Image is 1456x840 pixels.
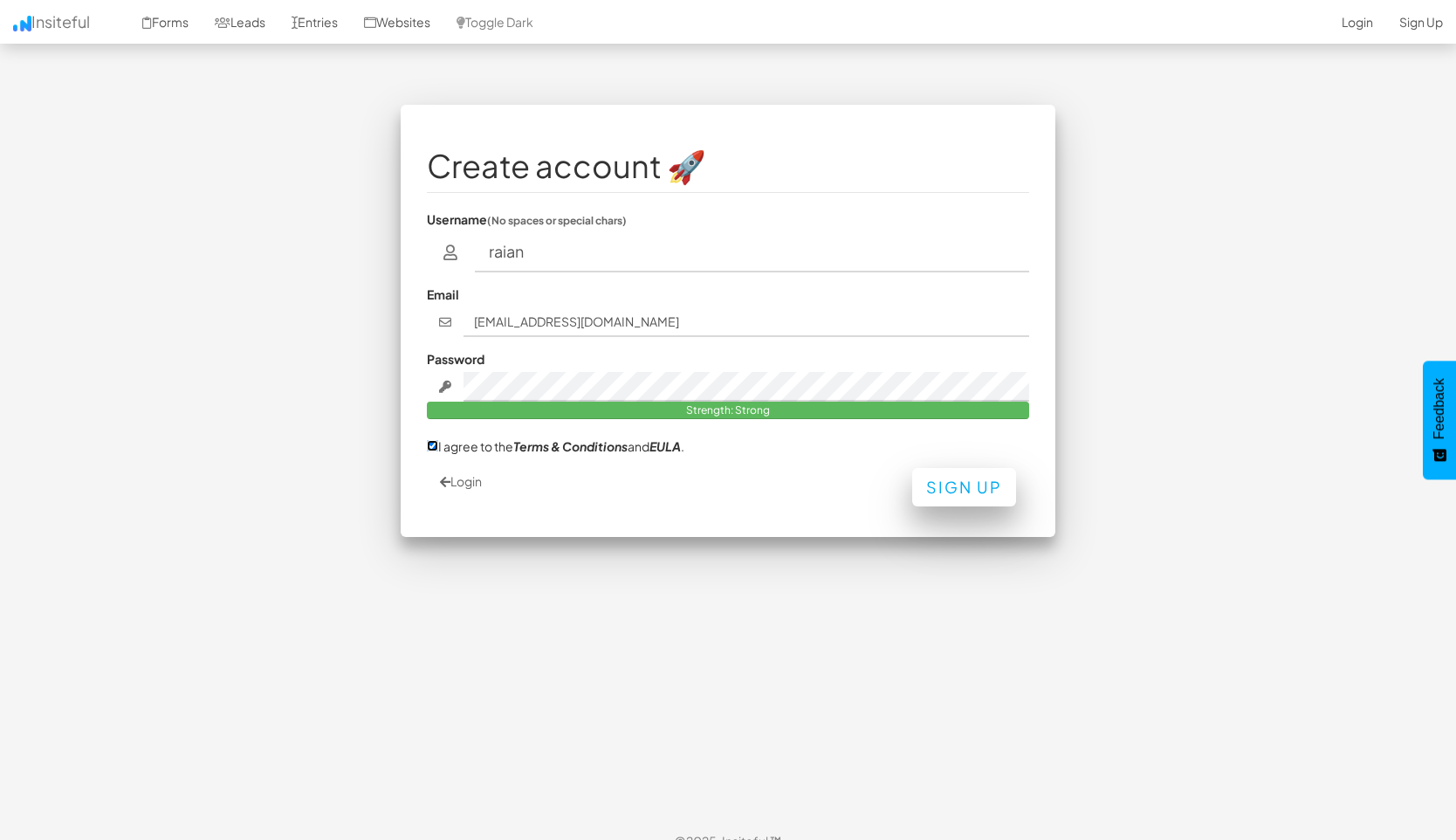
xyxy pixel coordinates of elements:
a: Terms & Conditions [513,438,628,454]
span: Feedback [1432,378,1447,439]
input: john@doe.com [464,307,1030,337]
input: username [475,232,1030,272]
h1: Create account 🚀 [427,148,1029,183]
input: I agree to theTerms & ConditionsandEULA. [427,440,438,451]
label: I agree to the and . [427,437,684,455]
a: Login [440,473,482,489]
button: Feedback - Show survey [1423,361,1456,479]
a: EULA [649,438,681,454]
label: Email [427,286,459,303]
small: (No spaces or special chars) [487,214,627,227]
button: Sign Up [912,468,1016,506]
img: icon.png [13,16,31,31]
label: Password [427,350,484,368]
div: Strength: Strong [427,402,1029,419]
label: Username [427,210,627,228]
